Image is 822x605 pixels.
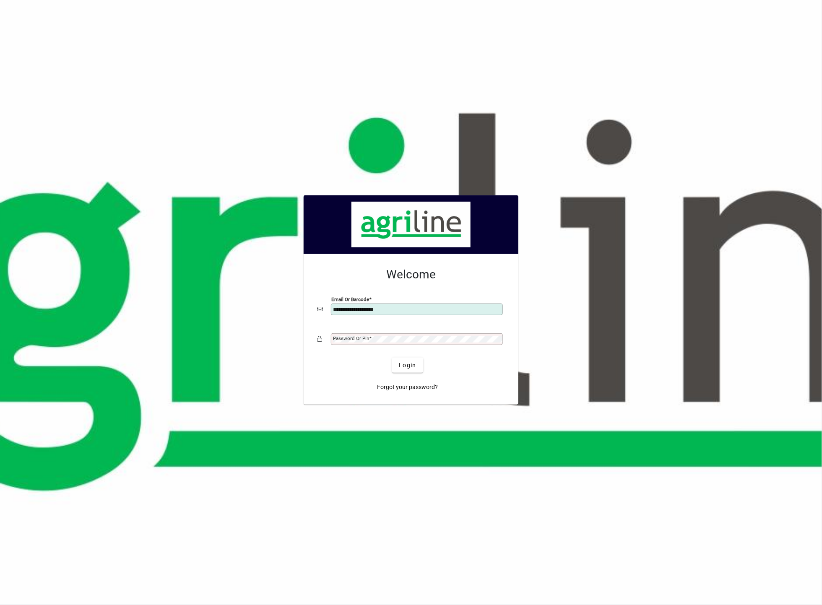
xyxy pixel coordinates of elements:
span: Login [399,361,416,370]
mat-label: Email or Barcode [331,296,369,302]
mat-label: Password or Pin [333,335,369,341]
button: Login [392,358,423,373]
a: Forgot your password? [374,379,442,395]
h2: Welcome [317,267,505,282]
span: Forgot your password? [377,383,438,392]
